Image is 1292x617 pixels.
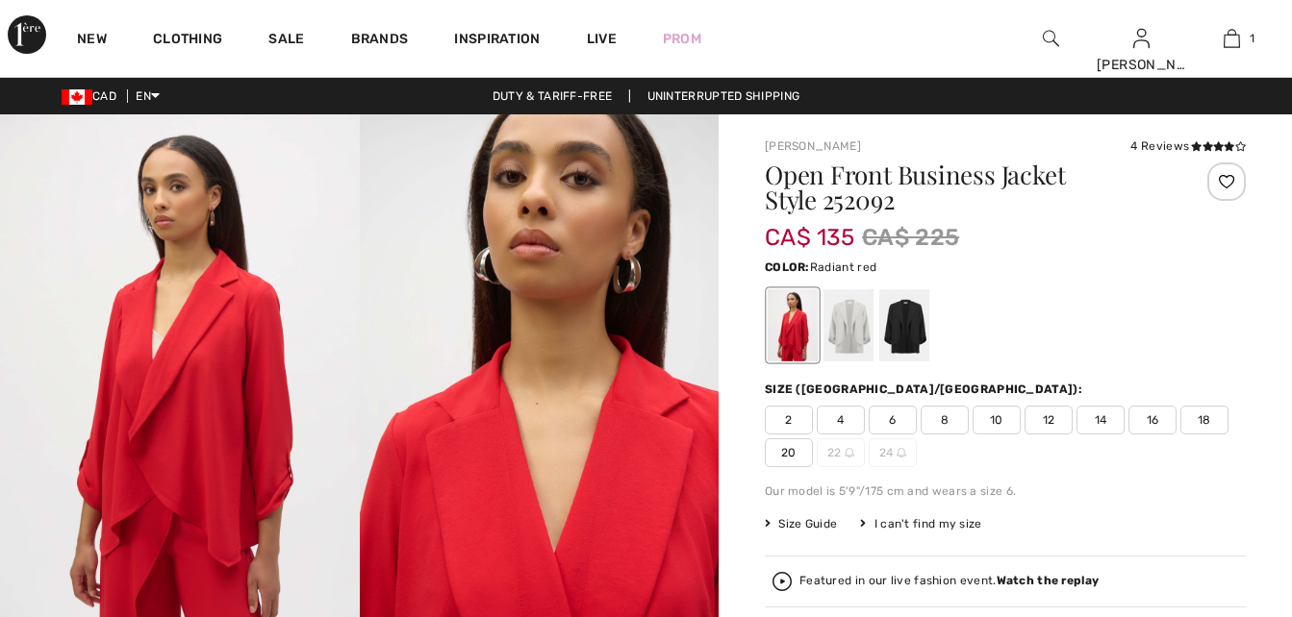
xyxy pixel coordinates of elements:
[663,29,701,49] a: Prom
[1130,137,1246,155] div: 4 Reviews
[62,89,124,103] span: CAD
[1043,27,1059,50] img: search the website
[799,575,1099,587] div: Featured in our live fashion event.
[1077,406,1125,434] span: 14
[765,381,1086,398] div: Size ([GEOGRAPHIC_DATA]/[GEOGRAPHIC_DATA]):
[897,448,906,457] img: ring-m.svg
[62,89,92,105] img: Canadian Dollar
[869,438,917,467] span: 24
[268,31,304,51] a: Sale
[454,31,540,51] span: Inspiration
[1250,30,1254,47] span: 1
[153,31,222,51] a: Clothing
[587,29,617,49] a: Live
[765,438,813,467] span: 20
[765,205,854,251] span: CA$ 135
[1133,29,1150,47] a: Sign In
[1180,406,1229,434] span: 18
[773,572,792,591] img: Watch the replay
[817,406,865,434] span: 4
[1133,27,1150,50] img: My Info
[1224,27,1240,50] img: My Bag
[845,448,854,457] img: ring-m.svg
[1170,473,1273,521] iframe: Opens a widget where you can chat to one of our agents
[869,406,917,434] span: 6
[765,515,837,532] span: Size Guide
[77,31,107,51] a: New
[351,31,409,51] a: Brands
[921,406,969,434] span: 8
[765,482,1246,500] div: Our model is 5'9"/175 cm and wears a size 6.
[1097,55,1185,75] div: [PERSON_NAME]
[973,406,1021,434] span: 10
[136,89,160,103] span: EN
[765,260,810,274] span: Color:
[997,574,1100,587] strong: Watch the replay
[879,289,929,361] div: Black
[862,220,959,255] span: CA$ 225
[8,15,46,54] img: 1ère Avenue
[810,260,876,274] span: Radiant red
[817,438,865,467] span: 22
[823,289,874,361] div: Vanilla 30
[860,515,981,532] div: I can't find my size
[1128,406,1177,434] span: 16
[765,162,1166,212] h1: Open Front Business Jacket Style 252092
[768,289,818,361] div: Radiant red
[1187,27,1276,50] a: 1
[765,406,813,434] span: 2
[765,139,861,153] a: [PERSON_NAME]
[1025,406,1073,434] span: 12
